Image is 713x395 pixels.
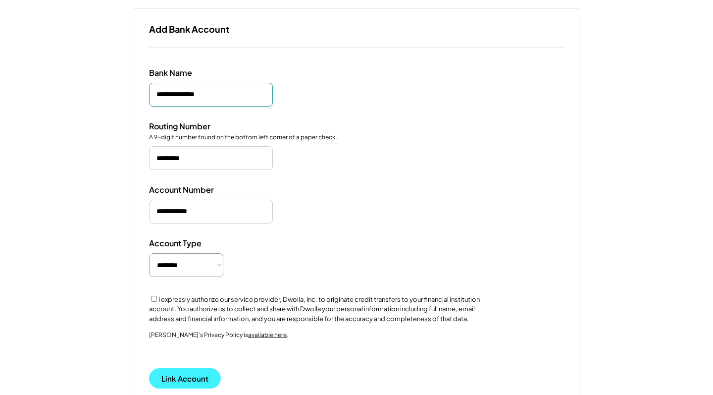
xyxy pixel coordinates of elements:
[149,368,221,389] button: Link Account
[149,23,229,35] h3: Add Bank Account
[149,185,248,195] div: Account Number
[149,121,248,132] div: Routing Number
[149,295,480,323] label: I expressly authorize our service provider, Dwolla, Inc. to originate credit transfers to your fi...
[149,133,337,142] div: A 9-digit number found on the bottom left corner of a paper check.
[149,238,248,249] div: Account Type
[248,331,287,339] a: available here
[149,68,248,78] div: Bank Name
[149,331,288,353] div: [PERSON_NAME]’s Privacy Policy is .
